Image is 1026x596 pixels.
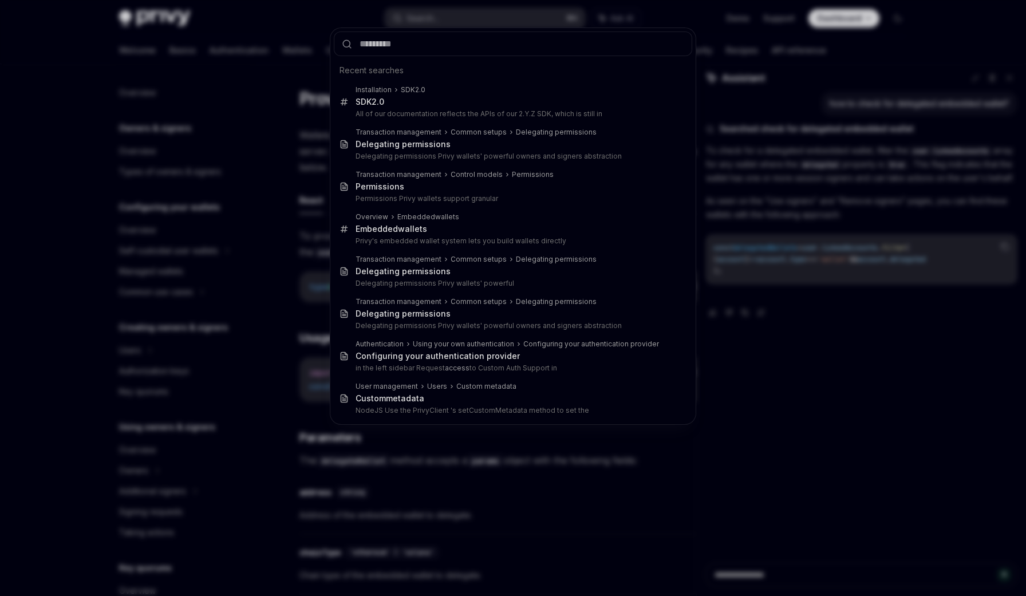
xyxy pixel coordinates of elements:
[356,139,451,149] div: gating permissions
[523,340,659,349] div: Configuring your authentication provider
[356,297,441,306] div: Transaction management
[445,364,469,372] b: access
[427,382,447,391] div: Users
[356,309,451,319] div: ing permissions
[356,406,668,415] p: NodeJS Use the PrivyClient 's setCustomMetadata method to set the
[356,340,404,349] div: Authentication
[356,212,388,222] div: Overview
[356,351,520,361] div: Configuring your authentication provider
[356,393,386,403] b: Custom
[451,297,507,306] div: Common setups
[356,236,668,246] p: Privy's embedded wallet system lets you build wallets directly
[356,152,668,161] p: Delegating permissions Privy wallets' powerful owners and signers abstraction
[451,128,507,137] div: Common setups
[356,224,427,234] div: wallets
[401,85,415,94] b: SDK
[356,194,668,203] p: Permissions Privy wallets support granular
[356,382,418,391] div: User management
[356,224,398,234] b: Embedded
[451,255,507,264] div: Common setups
[356,255,441,264] div: Transaction management
[356,85,392,94] div: Installation
[512,170,554,179] div: Permissions
[356,393,424,404] div: metadata
[397,212,435,221] b: Embedded
[356,279,668,288] p: Delegating permissions Privy wallets' powerful
[356,170,441,179] div: Transaction management
[356,97,384,107] div: 2.0
[356,309,387,318] b: Delegat
[451,170,503,179] div: Control models
[516,255,597,264] div: Delegating permissions
[397,212,459,222] div: wallets
[356,321,668,330] p: Delegating permissions Privy wallets' powerful owners and signers abstraction
[356,181,404,191] b: Permissions
[401,85,425,94] div: 2.0
[356,109,668,119] p: All of our documentation reflects the APIs of our 2.Y.Z SDK, which is still in
[356,128,441,137] div: Transaction management
[413,340,514,349] div: Using your own authentication
[356,266,451,276] b: Delegating permissions
[516,128,597,137] div: Delegating permissions
[356,97,372,106] b: SDK
[356,139,374,149] b: Dele
[516,297,597,306] div: Delegating permissions
[340,65,404,76] span: Recent searches
[456,382,516,391] div: Custom metadata
[356,364,668,373] p: in the left sidebar Request to Custom Auth Support in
